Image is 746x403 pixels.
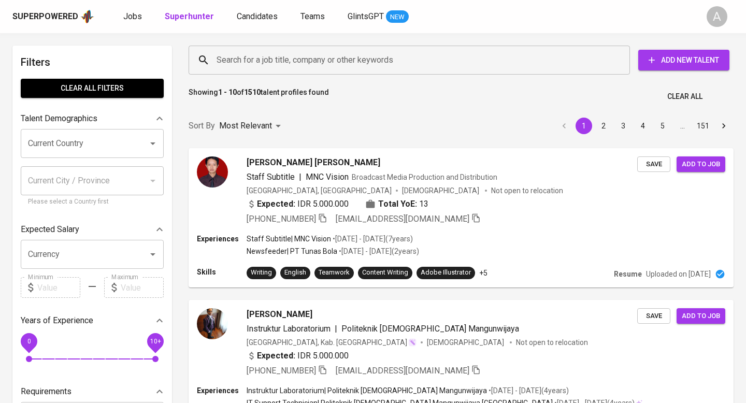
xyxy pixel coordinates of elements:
[251,268,272,278] div: Writing
[12,11,78,23] div: Superpowered
[237,10,280,23] a: Candidates
[319,268,350,278] div: Teamwork
[654,118,671,134] button: Go to page 5
[247,246,337,256] p: Newsfeeder | PT Tunas Bola
[165,11,214,21] b: Superhunter
[284,268,306,278] div: English
[21,108,164,129] div: Talent Demographics
[516,337,588,348] p: Not open to relocation
[189,148,734,287] a: [PERSON_NAME] [PERSON_NAME]Staff Subtitle|MNC VisionBroadcast Media Production and Distribution[G...
[21,112,97,125] p: Talent Demographics
[306,172,349,182] span: MNC Vision
[247,337,417,348] div: [GEOGRAPHIC_DATA], Kab. [GEOGRAPHIC_DATA]
[362,268,408,278] div: Content Writing
[677,156,725,172] button: Add to job
[247,198,349,210] div: IDR 5.000.000
[637,308,670,324] button: Save
[197,385,247,396] p: Experiences
[21,310,164,331] div: Years of Experience
[150,338,161,345] span: 10+
[299,171,302,183] span: |
[165,10,216,23] a: Superhunter
[635,118,651,134] button: Go to page 4
[682,159,720,170] span: Add to job
[29,82,155,95] span: Clear All filters
[642,159,665,170] span: Save
[614,269,642,279] p: Resume
[189,120,215,132] p: Sort By
[663,87,707,106] button: Clear All
[197,234,247,244] p: Experiences
[638,50,729,70] button: Add New Talent
[300,11,325,21] span: Teams
[479,268,487,278] p: +5
[219,120,272,132] p: Most Relevant
[554,118,734,134] nav: pagination navigation
[247,185,392,196] div: [GEOGRAPHIC_DATA], [GEOGRAPHIC_DATA]
[80,9,94,24] img: app logo
[674,121,691,131] div: …
[331,234,413,244] p: • [DATE] - [DATE] ( 7 years )
[491,185,563,196] p: Not open to relocation
[427,337,506,348] span: [DEMOGRAPHIC_DATA]
[218,88,237,96] b: 1 - 10
[247,156,380,169] span: [PERSON_NAME] [PERSON_NAME]
[189,87,329,106] p: Showing of talent profiles found
[335,323,337,335] span: |
[336,366,469,376] span: [EMAIL_ADDRESS][DOMAIN_NAME]
[257,350,295,362] b: Expected:
[419,198,428,210] span: 13
[576,118,592,134] button: page 1
[352,173,497,181] span: Broadcast Media Production and Distribution
[146,136,160,151] button: Open
[219,117,284,136] div: Most Relevant
[21,314,93,327] p: Years of Experience
[348,10,409,23] a: GlintsGPT NEW
[121,277,164,298] input: Value
[247,214,316,224] span: [PHONE_NUMBER]
[247,234,331,244] p: Staff Subtitle | MNC Vision
[637,156,670,172] button: Save
[21,385,71,398] p: Requirements
[487,385,569,396] p: • [DATE] - [DATE] ( 4 years )
[421,268,471,278] div: Adobe Illustrator
[677,308,725,324] button: Add to job
[694,118,712,134] button: Go to page 151
[300,10,327,23] a: Teams
[21,79,164,98] button: Clear All filters
[244,88,261,96] b: 1510
[247,366,316,376] span: [PHONE_NUMBER]
[27,338,31,345] span: 0
[336,214,469,224] span: [EMAIL_ADDRESS][DOMAIN_NAME]
[247,350,349,362] div: IDR 5.000.000
[146,247,160,262] button: Open
[615,118,632,134] button: Go to page 3
[682,310,720,322] span: Add to job
[12,9,94,24] a: Superpoweredapp logo
[337,246,419,256] p: • [DATE] - [DATE] ( 2 years )
[21,54,164,70] h6: Filters
[642,310,665,322] span: Save
[37,277,80,298] input: Value
[386,12,409,22] span: NEW
[237,11,278,21] span: Candidates
[595,118,612,134] button: Go to page 2
[123,10,144,23] a: Jobs
[21,381,164,402] div: Requirements
[646,269,711,279] p: Uploaded on [DATE]
[21,219,164,240] div: Expected Salary
[715,118,732,134] button: Go to next page
[341,324,519,334] span: Politeknik [DEMOGRAPHIC_DATA] Mangunwijaya
[707,6,727,27] div: A
[247,172,295,182] span: Staff Subtitle
[197,308,228,339] img: 753811f1da2ed17392c28e97688caae3.jpg
[647,54,721,67] span: Add New Talent
[408,338,417,347] img: magic_wand.svg
[247,324,331,334] span: Instruktur Laboratorium
[378,198,417,210] b: Total YoE:
[28,197,156,207] p: Please select a Country first
[348,11,384,21] span: GlintsGPT
[123,11,142,21] span: Jobs
[197,156,228,188] img: 8a92e60be027001946a5e2440a5f85be.jpg
[667,90,702,103] span: Clear All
